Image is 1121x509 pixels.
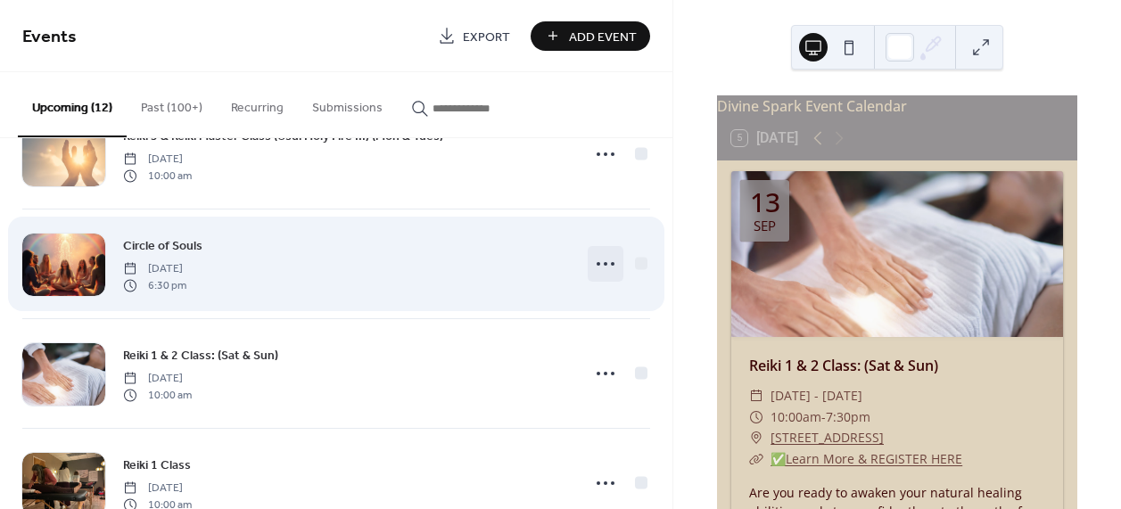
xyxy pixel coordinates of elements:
div: ​ [749,427,763,448]
span: Events [22,20,77,54]
span: Add Event [569,28,637,46]
button: Past (100+) [127,72,217,135]
a: Reiki 1 & 2 Class: (Sat & Sun) [749,356,938,375]
span: [DATE] [123,371,192,387]
button: Add Event [531,21,650,51]
a: Circle of Souls [123,235,202,256]
span: 6:30 pm [123,277,186,293]
span: [DATE] [123,152,192,168]
span: [DATE] [123,480,192,497]
div: 13 [750,189,780,216]
div: ​ [749,385,763,406]
span: 7:30pm [826,406,870,428]
span: Circle of Souls [123,237,202,256]
a: Reiki 1 & 2 Class: (Sat & Sun) [123,345,278,365]
a: ✅Learn More & REGISTER HERE [771,450,962,467]
a: [STREET_ADDRESS] [771,427,884,448]
span: Export [463,28,510,46]
button: Upcoming (12) [18,72,127,137]
button: Submissions [298,72,397,135]
div: ​ [749,406,763,428]
div: Divine Spark Event Calendar [717,95,1077,117]
div: ​ [749,448,763,470]
a: Reiki 1 Class [123,455,191,475]
span: - [821,406,826,428]
span: 10:00 am [123,168,192,184]
span: 10:00 am [123,387,192,403]
a: Export [424,21,523,51]
span: [DATE] [123,261,186,277]
span: [DATE] - [DATE] [771,385,862,406]
button: Recurring [217,72,298,135]
span: 10:00am [771,406,821,428]
div: Sep [754,219,776,233]
span: Reiki 1 & 2 Class: (Sat & Sun) [123,347,278,365]
span: Reiki 1 Class [123,456,191,475]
